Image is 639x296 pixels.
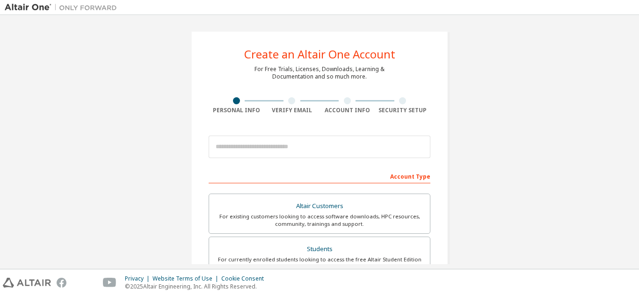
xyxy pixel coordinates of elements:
div: For currently enrolled students looking to access the free Altair Student Edition bundle and all ... [215,256,424,271]
div: Privacy [125,275,152,282]
div: Students [215,243,424,256]
div: Account Info [319,107,375,114]
div: Verify Email [264,107,320,114]
div: Cookie Consent [221,275,269,282]
div: For existing customers looking to access software downloads, HPC resources, community, trainings ... [215,213,424,228]
img: altair_logo.svg [3,278,51,288]
div: Security Setup [375,107,431,114]
div: Account Type [209,168,430,183]
div: Website Terms of Use [152,275,221,282]
img: youtube.svg [103,278,116,288]
img: Altair One [5,3,122,12]
img: facebook.svg [57,278,66,288]
div: Personal Info [209,107,264,114]
p: © 2025 Altair Engineering, Inc. All Rights Reserved. [125,282,269,290]
div: Altair Customers [215,200,424,213]
div: Create an Altair One Account [244,49,395,60]
div: For Free Trials, Licenses, Downloads, Learning & Documentation and so much more. [254,65,385,80]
